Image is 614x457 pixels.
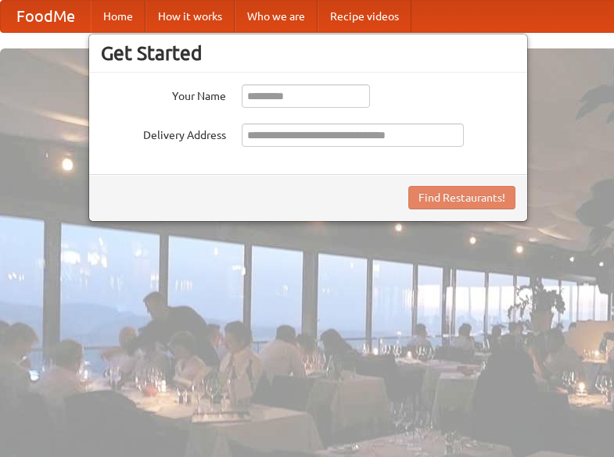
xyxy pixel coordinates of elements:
[145,1,235,32] a: How it works
[235,1,318,32] a: Who we are
[91,1,145,32] a: Home
[1,1,91,32] a: FoodMe
[101,123,226,143] label: Delivery Address
[101,84,226,104] label: Your Name
[408,186,515,209] button: Find Restaurants!
[101,41,515,65] h3: Get Started
[318,1,411,32] a: Recipe videos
